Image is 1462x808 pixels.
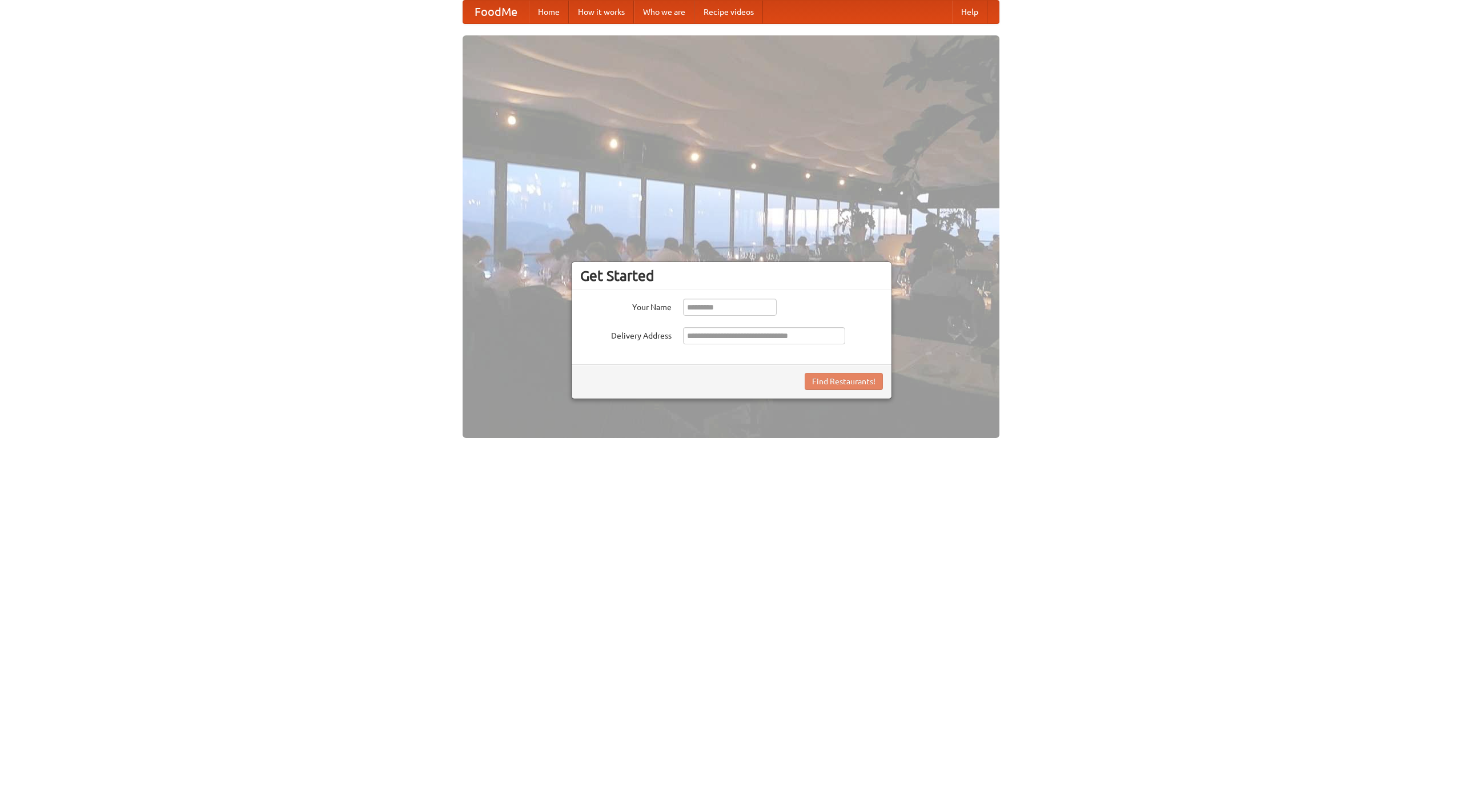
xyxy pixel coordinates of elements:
h3: Get Started [580,267,883,284]
a: Home [529,1,569,23]
a: How it works [569,1,634,23]
label: Delivery Address [580,327,672,341]
button: Find Restaurants! [805,373,883,390]
label: Your Name [580,299,672,313]
a: FoodMe [463,1,529,23]
a: Recipe videos [694,1,763,23]
a: Help [952,1,987,23]
a: Who we are [634,1,694,23]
